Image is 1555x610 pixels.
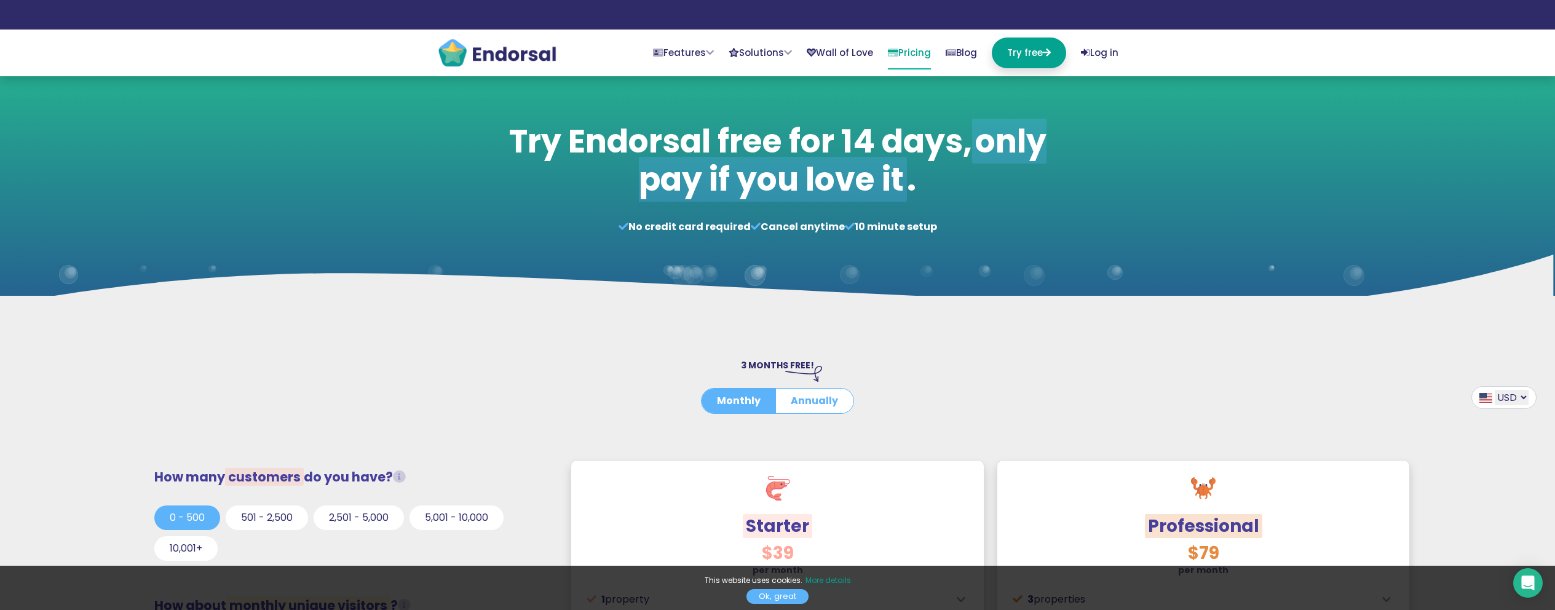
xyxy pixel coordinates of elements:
button: 2,501 - 5,000 [314,505,404,530]
a: Pricing [888,38,931,69]
button: 5,001 - 10,000 [410,505,504,530]
strong: per month [753,564,803,576]
img: arrow-right-down.svg [785,366,822,382]
a: Features [653,38,714,68]
img: shrimp.svg [766,476,790,501]
span: Starter [743,514,812,538]
a: Try free [992,38,1066,68]
i: Total customers from whom you request testimonials/reviews. [393,470,406,483]
span: $79 [1188,541,1219,565]
a: Ok, great [746,589,809,604]
h3: How many do you have? [154,469,550,485]
button: Annually [775,389,853,413]
img: crab.svg [1191,476,1216,501]
p: No credit card required Cancel anytime 10 minute setup [502,220,1053,234]
a: Log in [1081,38,1118,68]
p: This website uses cookies. [12,575,1543,586]
span: $39 [762,541,794,565]
button: 0 - 500 [154,505,220,530]
a: Wall of Love [807,38,873,68]
button: 10,001+ [154,536,218,561]
button: 501 - 2,500 [226,505,308,530]
button: Monthly [702,389,776,413]
span: Professional [1145,514,1262,538]
strong: per month [1178,564,1229,576]
span: 3 MONTHS FREE! [741,359,814,371]
a: Solutions [729,38,792,68]
a: Blog [946,38,977,68]
h1: Try Endorsal free for 14 days, . [502,122,1053,199]
span: customers [225,468,304,486]
span: only pay if you love it [639,119,1047,202]
a: More details [805,575,851,587]
img: endorsal-logo@2x.png [437,38,557,68]
div: Open Intercom Messenger [1513,568,1543,598]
